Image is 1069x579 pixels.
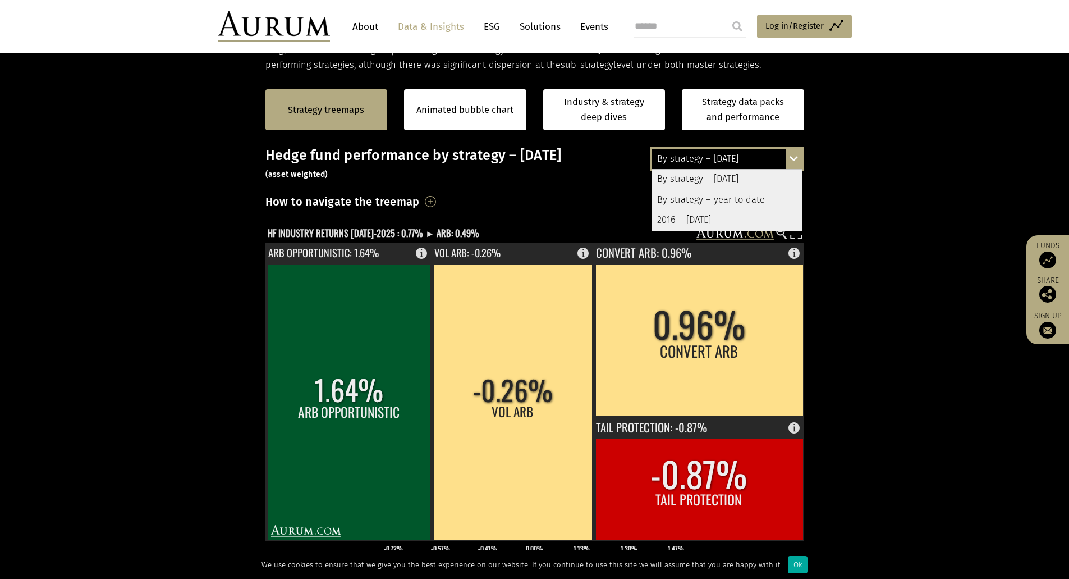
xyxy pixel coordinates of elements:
[514,16,566,37] a: Solutions
[416,103,513,117] a: Animated bubble chart
[347,16,384,37] a: About
[218,11,330,42] img: Aurum
[1039,322,1056,339] img: Sign up to our newsletter
[1039,286,1056,303] img: Share this post
[392,16,470,37] a: Data & Insights
[652,170,802,190] div: By strategy – [DATE]
[765,19,824,33] span: Log in/Register
[575,16,608,37] a: Events
[561,60,613,70] span: sub-strategy
[1039,252,1056,268] img: Access Funds
[1032,241,1063,268] a: Funds
[288,103,364,117] a: Strategy treemaps
[726,15,749,38] input: Submit
[652,190,802,210] div: By strategy – year to date
[478,16,506,37] a: ESG
[265,147,804,181] h3: Hedge fund performance by strategy – [DATE]
[652,210,802,230] div: 2016 – [DATE]
[543,89,666,130] a: Industry & strategy deep dives
[265,192,420,211] h3: How to navigate the treemap
[265,170,328,179] small: (asset weighted)
[1032,311,1063,339] a: Sign up
[788,556,808,573] div: Ok
[682,89,804,130] a: Strategy data packs and performance
[652,149,802,169] div: By strategy – [DATE]
[1032,277,1063,303] div: Share
[757,15,852,38] a: Log in/Register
